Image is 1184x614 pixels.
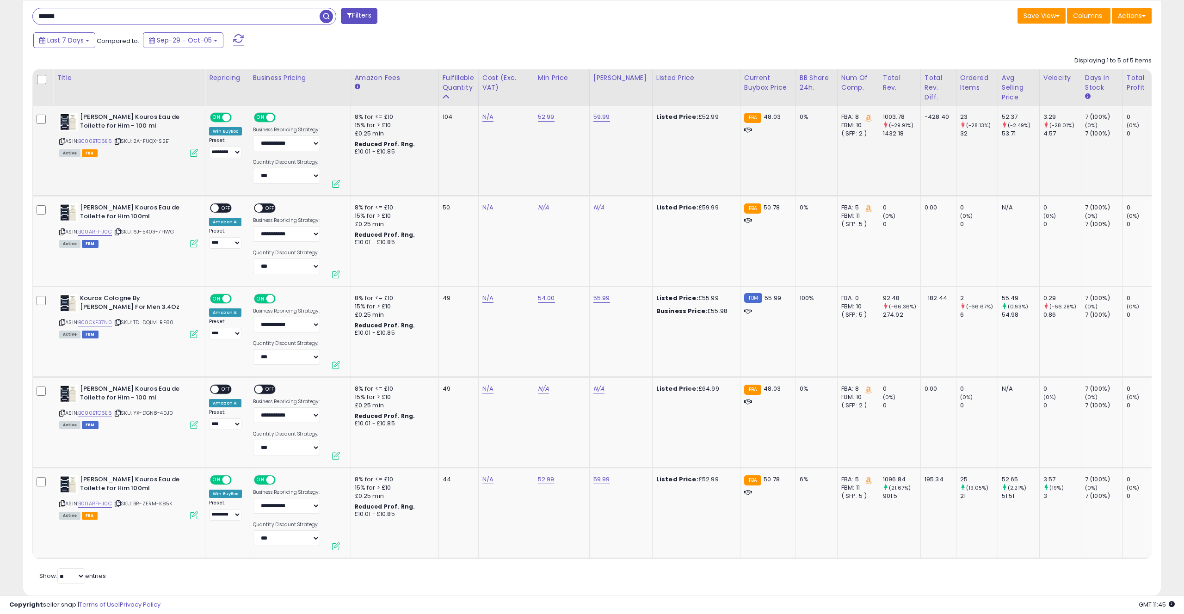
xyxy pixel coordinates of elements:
[1008,484,1026,491] small: (2.21%)
[1127,122,1140,129] small: (0%)
[1002,492,1039,500] div: 51.51
[1127,220,1164,228] div: 0
[1127,484,1140,491] small: (0%)
[113,137,170,145] span: | SKU: 2A-FUQX-S2E1
[1127,401,1164,410] div: 0
[82,421,99,429] span: FBM
[925,203,949,212] div: 0.00
[800,73,833,92] div: BB Share 24h.
[883,203,920,212] div: 0
[57,73,201,83] div: Title
[78,228,112,236] a: B00ARFHJ0C
[59,294,198,337] div: ASIN:
[960,129,998,138] div: 32
[1085,475,1122,484] div: 7 (100%)
[219,204,234,212] span: OFF
[59,385,198,428] div: ASIN:
[841,121,872,129] div: FBM: 10
[966,484,988,491] small: (19.05%)
[593,294,610,303] a: 55.99
[255,114,266,122] span: ON
[656,113,733,121] div: £52.99
[39,571,106,580] span: Show: entries
[9,601,160,609] div: seller snap | |
[355,220,432,228] div: £0.25 min
[355,148,432,156] div: £10.01 - £10.85
[764,203,780,212] span: 50.78
[355,73,435,83] div: Amazon Fees
[1002,294,1039,302] div: 55.49
[1043,220,1081,228] div: 0
[800,294,830,302] div: 100%
[656,385,733,393] div: £64.99
[355,412,415,420] b: Reduced Prof. Rng.
[656,73,736,83] div: Listed Price
[253,159,320,166] label: Quantity Discount Strategy:
[1085,113,1122,121] div: 7 (100%)
[538,73,586,83] div: Min Price
[1002,113,1039,121] div: 52.37
[263,386,277,393] span: OFF
[1043,393,1056,401] small: (0%)
[656,475,698,484] b: Listed Price:
[765,294,781,302] span: 55.99
[841,311,872,319] div: ( SFP: 5 )
[841,484,872,492] div: FBM: 11
[883,393,896,401] small: (0%)
[538,203,549,212] a: N/A
[1127,303,1140,310] small: (0%)
[82,240,99,248] span: FBM
[113,228,174,235] span: | SKU: 6J-5403-7HWG
[355,121,432,129] div: 15% for > £10
[482,475,493,484] a: N/A
[800,385,830,393] div: 0%
[656,203,733,212] div: £59.99
[253,217,320,224] label: Business Repricing Strategy:
[97,37,139,45] span: Compared to:
[841,294,872,302] div: FBA: 0
[59,113,78,131] img: 41r5d+StI9L._SL40_.jpg
[355,83,360,91] small: Amazon Fees.
[80,113,192,132] b: [PERSON_NAME] Kouros Eau de Toilette for Him - 100 ml
[120,600,160,609] a: Privacy Policy
[355,393,432,401] div: 15% for > £10
[744,113,761,123] small: FBA
[209,308,241,317] div: Amazon AI
[966,122,991,129] small: (-28.13%)
[355,503,415,510] b: Reduced Prof. Rng.
[1127,212,1140,220] small: (0%)
[1127,492,1164,500] div: 0
[209,319,242,339] div: Preset:
[355,212,432,220] div: 15% for > £10
[355,311,432,319] div: £0.25 min
[744,385,761,395] small: FBA
[744,203,761,214] small: FBA
[355,420,432,428] div: £10.01 - £10.85
[355,321,415,329] b: Reduced Prof. Rng.
[274,114,289,122] span: OFF
[355,302,432,311] div: 15% for > £10
[1043,294,1081,302] div: 0.29
[1008,303,1028,310] small: (0.93%)
[656,475,733,484] div: £52.99
[355,203,432,212] div: 8% for <= £10
[482,384,493,393] a: N/A
[253,489,320,496] label: Business Repricing Strategy:
[1043,475,1081,484] div: 3.57
[59,475,78,494] img: 41r5d+StI9L._SL40_.jpg
[1008,122,1030,129] small: (-2.49%)
[656,307,733,315] div: £55.98
[209,127,242,135] div: Win BuyBox
[883,311,920,319] div: 274.92
[841,129,872,138] div: ( SFP: 2 )
[656,112,698,121] b: Listed Price:
[59,385,78,403] img: 41r5d+StI9L._SL40_.jpg
[1043,401,1081,410] div: 0
[883,492,920,500] div: 901.5
[966,303,993,310] small: (-66.67%)
[841,212,872,220] div: FBM: 11
[355,140,415,148] b: Reduced Prof. Rng.
[341,8,377,24] button: Filters
[443,475,471,484] div: 44
[80,385,192,404] b: [PERSON_NAME] Kouros Eau de Toilette for Him - 100 ml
